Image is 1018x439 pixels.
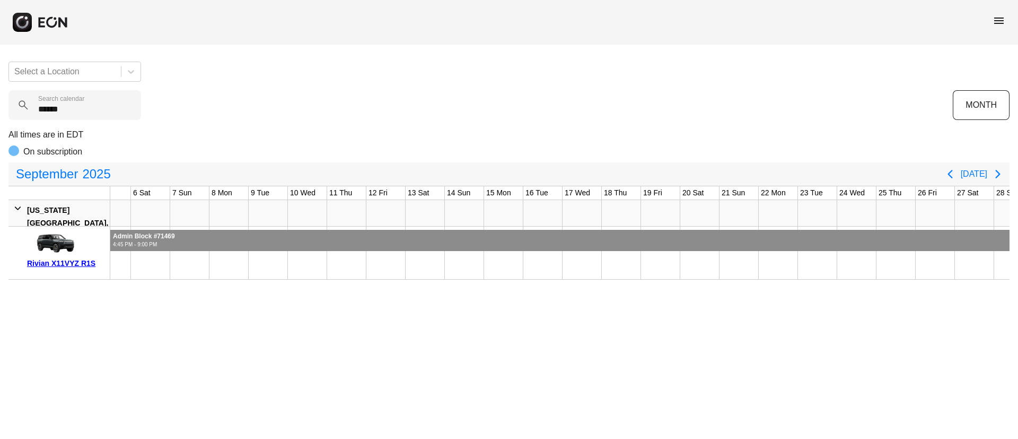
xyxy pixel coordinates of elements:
[27,230,80,257] img: car
[940,163,961,185] button: Previous page
[23,145,82,158] p: On subscription
[366,186,390,200] div: 12 Fri
[113,240,175,248] div: 4:45 PM - 9:00 PM
[563,186,592,200] div: 17 Wed
[209,186,234,200] div: 8 Mon
[8,128,1010,141] p: All times are in EDT
[288,186,318,200] div: 10 Wed
[916,186,939,200] div: 26 Fri
[249,186,271,200] div: 9 Tue
[523,186,550,200] div: 16 Tue
[993,14,1005,27] span: menu
[14,163,80,185] span: September
[953,90,1010,120] button: MONTH
[170,186,194,200] div: 7 Sun
[961,165,987,184] button: [DATE]
[445,186,472,200] div: 14 Sun
[80,163,112,185] span: 2025
[759,186,788,200] div: 22 Mon
[131,186,153,200] div: 6 Sat
[327,186,354,200] div: 11 Thu
[27,204,108,242] div: [US_STATE][GEOGRAPHIC_DATA], [GEOGRAPHIC_DATA]
[38,94,84,103] label: Search calendar
[719,186,747,200] div: 21 Sun
[641,186,664,200] div: 19 Fri
[876,186,903,200] div: 25 Thu
[955,186,980,200] div: 27 Sat
[406,186,431,200] div: 13 Sat
[484,186,513,200] div: 15 Mon
[837,186,867,200] div: 24 Wed
[10,163,117,185] button: September2025
[987,163,1008,185] button: Next page
[602,186,629,200] div: 18 Thu
[680,186,706,200] div: 20 Sat
[798,186,825,200] div: 23 Tue
[113,233,175,240] div: Admin Block #71469
[27,257,106,270] div: Rivian X11VYZ R1S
